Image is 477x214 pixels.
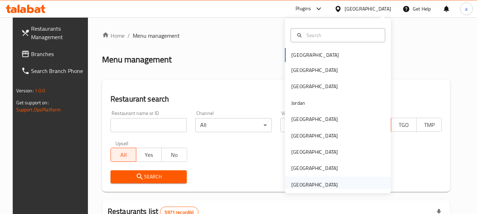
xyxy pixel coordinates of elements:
span: No [165,150,184,160]
span: a [465,5,467,13]
div: Jordan [291,99,305,107]
span: Restaurants Management [31,24,87,41]
span: Search [116,172,181,181]
span: Search Branch Phone [31,67,87,75]
div: [GEOGRAPHIC_DATA] [291,148,338,156]
a: Support.OpsPlatform [16,105,61,114]
span: Menu management [133,31,180,40]
span: TGO [394,120,414,130]
a: Branches [16,45,93,62]
a: Home [102,31,125,40]
input: Search for restaurant name or ID.. [111,118,187,132]
button: Search [111,170,187,183]
div: [GEOGRAPHIC_DATA] [291,132,338,140]
button: TGO [391,118,417,132]
div: All [280,118,357,132]
h2: Menu management [102,54,172,65]
div: [GEOGRAPHIC_DATA] [291,82,338,90]
div: All [195,118,272,132]
span: 1.0.0 [35,86,46,95]
li: / [127,31,130,40]
button: All [111,148,136,162]
a: Search Branch Phone [16,62,93,79]
button: TMP [416,118,442,132]
input: Search [304,31,381,39]
label: Upsell [115,141,129,146]
span: TMP [419,120,439,130]
div: [GEOGRAPHIC_DATA] [345,5,391,13]
nav: breadcrumb [102,31,451,40]
span: Branches [31,50,87,58]
button: Yes [136,148,162,162]
div: [GEOGRAPHIC_DATA] [291,164,338,172]
h2: Restaurant search [111,94,442,104]
span: Yes [139,150,159,160]
span: Version: [16,86,34,95]
a: Restaurants Management [16,20,93,45]
div: [GEOGRAPHIC_DATA] [291,115,338,123]
span: All [114,150,133,160]
button: No [161,148,187,162]
div: [GEOGRAPHIC_DATA] [291,181,338,189]
div: Plugins [296,5,311,13]
div: [GEOGRAPHIC_DATA] [291,66,338,74]
span: Get support on: [16,98,49,107]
